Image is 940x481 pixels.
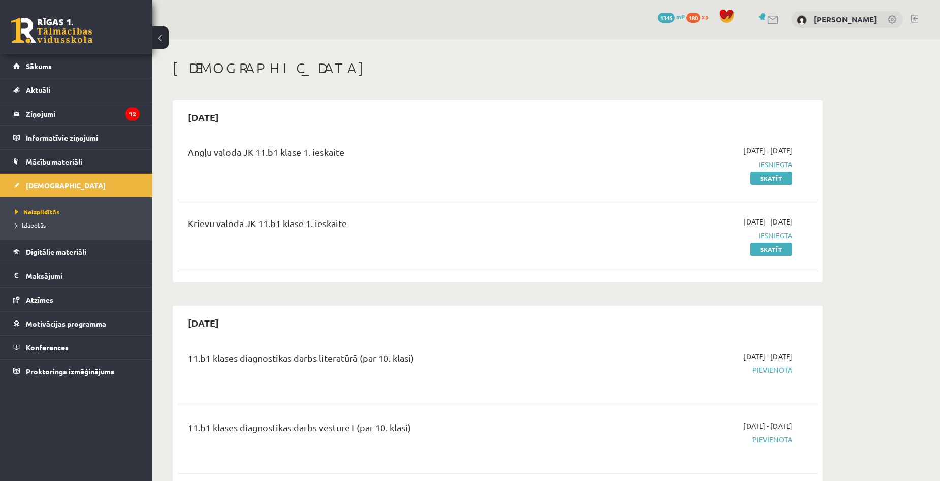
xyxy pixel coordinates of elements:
[125,107,140,121] i: 12
[188,421,586,439] div: 11.b1 klases diagnostikas darbs vēsturē I (par 10. klasi)
[743,351,792,362] span: [DATE] - [DATE]
[13,126,140,149] a: Informatīvie ziņojumi
[13,336,140,359] a: Konferences
[173,59,823,77] h1: [DEMOGRAPHIC_DATA]
[601,434,792,445] span: Pievienota
[601,230,792,241] span: Iesniegta
[13,102,140,125] a: Ziņojumi12
[750,172,792,185] a: Skatīt
[743,421,792,431] span: [DATE] - [DATE]
[26,367,114,376] span: Proktoringa izmēģinājums
[15,221,46,229] span: Izlabotās
[26,319,106,328] span: Motivācijas programma
[13,264,140,287] a: Maksājumi
[13,78,140,102] a: Aktuāli
[26,61,52,71] span: Sākums
[797,15,807,25] img: Grigorijs Ivanovs
[11,18,92,43] a: Rīgas 1. Tālmācības vidusskola
[743,216,792,227] span: [DATE] - [DATE]
[15,207,142,216] a: Neizpildītās
[26,264,140,287] legend: Maksājumi
[13,360,140,383] a: Proktoringa izmēģinājums
[13,150,140,173] a: Mācību materiāli
[702,13,708,21] span: xp
[658,13,685,21] a: 1346 mP
[676,13,685,21] span: mP
[26,85,50,94] span: Aktuāli
[26,126,140,149] legend: Informatīvie ziņojumi
[13,240,140,264] a: Digitālie materiāli
[686,13,714,21] a: 180 xp
[658,13,675,23] span: 1346
[13,54,140,78] a: Sākums
[601,159,792,170] span: Iesniegta
[13,174,140,197] a: [DEMOGRAPHIC_DATA]
[13,312,140,335] a: Motivācijas programma
[750,243,792,256] a: Skatīt
[15,208,59,216] span: Neizpildītās
[188,216,586,235] div: Krievu valoda JK 11.b1 klase 1. ieskaite
[178,311,229,335] h2: [DATE]
[743,145,792,156] span: [DATE] - [DATE]
[686,13,700,23] span: 180
[601,365,792,375] span: Pievienota
[188,351,586,370] div: 11.b1 klases diagnostikas darbs literatūrā (par 10. klasi)
[26,247,86,256] span: Digitālie materiāli
[26,343,69,352] span: Konferences
[814,14,877,24] a: [PERSON_NAME]
[26,157,82,166] span: Mācību materiāli
[15,220,142,230] a: Izlabotās
[178,105,229,129] h2: [DATE]
[26,102,140,125] legend: Ziņojumi
[188,145,586,164] div: Angļu valoda JK 11.b1 klase 1. ieskaite
[26,181,106,190] span: [DEMOGRAPHIC_DATA]
[26,295,53,304] span: Atzīmes
[13,288,140,311] a: Atzīmes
